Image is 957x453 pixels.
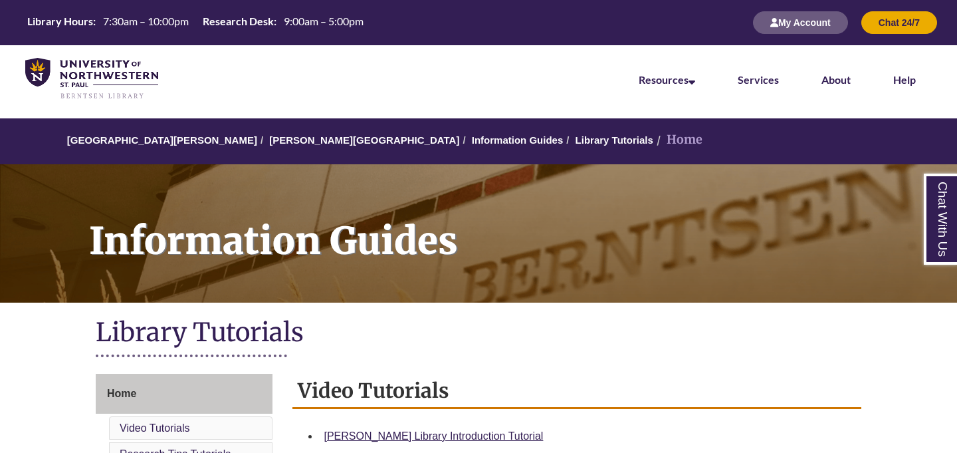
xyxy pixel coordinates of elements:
button: My Account [753,11,848,34]
a: Chat 24/7 [861,17,937,28]
img: UNWSP Library Logo [25,58,158,100]
span: 9:00am – 5:00pm [284,15,364,27]
a: My Account [753,17,848,28]
th: Research Desk: [197,14,278,29]
h1: Information Guides [74,164,957,285]
a: Home [96,374,272,414]
span: 7:30am – 10:00pm [103,15,189,27]
a: [PERSON_NAME] Library Introduction Tutorial [324,430,544,442]
a: Library Tutorials [576,134,653,146]
button: Chat 24/7 [861,11,937,34]
a: Information Guides [472,134,564,146]
th: Library Hours: [22,14,98,29]
li: Home [653,130,702,150]
table: Hours Today [22,14,369,31]
h2: Video Tutorials [292,374,862,409]
a: Services [738,73,779,86]
a: Resources [639,73,695,86]
a: Help [893,73,916,86]
a: About [821,73,851,86]
a: [PERSON_NAME][GEOGRAPHIC_DATA] [269,134,459,146]
h1: Library Tutorials [96,316,861,351]
a: Video Tutorials [120,422,190,434]
span: Home [107,388,136,399]
a: Hours Today [22,14,369,32]
a: [GEOGRAPHIC_DATA][PERSON_NAME] [67,134,257,146]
